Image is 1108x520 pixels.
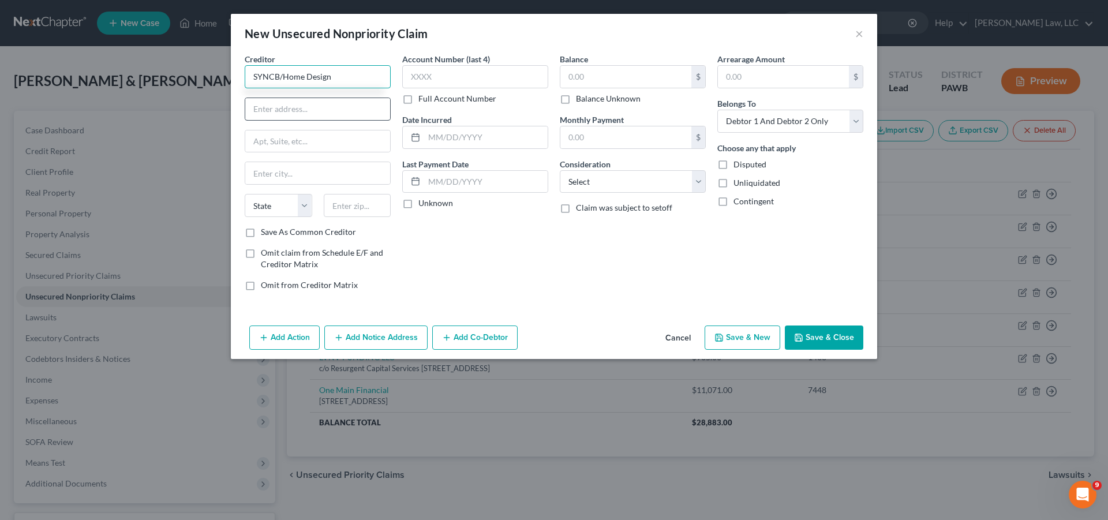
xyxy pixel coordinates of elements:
[576,93,641,104] label: Balance Unknown
[245,162,390,184] input: Enter city...
[733,159,766,169] span: Disputed
[717,53,785,65] label: Arrearage Amount
[560,114,624,126] label: Monthly Payment
[691,66,705,88] div: $
[656,327,700,350] button: Cancel
[560,126,691,148] input: 0.00
[717,142,796,154] label: Choose any that apply
[733,196,774,206] span: Contingent
[432,326,518,350] button: Add Co-Debtor
[245,54,275,64] span: Creditor
[261,280,358,290] span: Omit from Creditor Matrix
[855,27,863,40] button: ×
[424,126,548,148] input: MM/DD/YYYY
[717,99,756,109] span: Belongs To
[718,66,849,88] input: 0.00
[249,326,320,350] button: Add Action
[402,65,548,88] input: XXXX
[1092,481,1102,490] span: 9
[733,178,780,188] span: Unliquidated
[705,326,780,350] button: Save & New
[576,203,672,212] span: Claim was subject to setoff
[245,130,390,152] input: Apt, Suite, etc...
[402,53,490,65] label: Account Number (last 4)
[261,226,356,238] label: Save As Common Creditor
[785,326,863,350] button: Save & Close
[418,93,496,104] label: Full Account Number
[1069,481,1096,508] iframe: Intercom live chat
[849,66,863,88] div: $
[560,66,691,88] input: 0.00
[261,248,383,269] span: Omit claim from Schedule E/F and Creditor Matrix
[560,53,588,65] label: Balance
[418,197,453,209] label: Unknown
[245,25,428,42] div: New Unsecured Nonpriority Claim
[560,158,611,170] label: Consideration
[324,194,391,217] input: Enter zip...
[402,158,469,170] label: Last Payment Date
[245,65,391,88] input: Search creditor by name...
[324,326,428,350] button: Add Notice Address
[424,171,548,193] input: MM/DD/YYYY
[691,126,705,148] div: $
[245,98,390,120] input: Enter address...
[402,114,452,126] label: Date Incurred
